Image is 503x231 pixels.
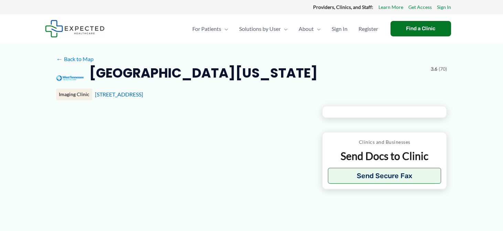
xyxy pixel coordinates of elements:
span: Menu Toggle [221,17,228,41]
h2: [GEOGRAPHIC_DATA][US_STATE] [89,65,318,81]
span: Solutions by User [239,17,281,41]
a: [STREET_ADDRESS] [95,91,143,97]
a: Solutions by UserMenu Toggle [234,17,293,41]
a: Sign In [326,17,353,41]
span: Menu Toggle [314,17,321,41]
img: Expected Healthcare Logo - side, dark font, small [45,20,105,37]
span: 3.6 [431,65,437,73]
a: Sign In [437,3,451,12]
div: Imaging Clinic [56,89,92,100]
a: Learn More [378,3,403,12]
p: Clinics and Businesses [328,138,441,147]
span: Menu Toggle [281,17,288,41]
span: ← [56,56,63,62]
a: AboutMenu Toggle [293,17,326,41]
p: Send Docs to Clinic [328,149,441,163]
a: Get Access [408,3,432,12]
span: About [299,17,314,41]
a: For PatientsMenu Toggle [187,17,234,41]
nav: Primary Site Navigation [187,17,384,41]
span: Sign In [332,17,347,41]
span: (70) [439,65,447,73]
strong: Providers, Clinics, and Staff: [313,4,373,10]
a: Register [353,17,384,41]
a: ←Back to Map [56,54,94,64]
span: For Patients [192,17,221,41]
span: Register [358,17,378,41]
a: Find a Clinic [390,21,451,36]
button: Send Secure Fax [328,168,441,184]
